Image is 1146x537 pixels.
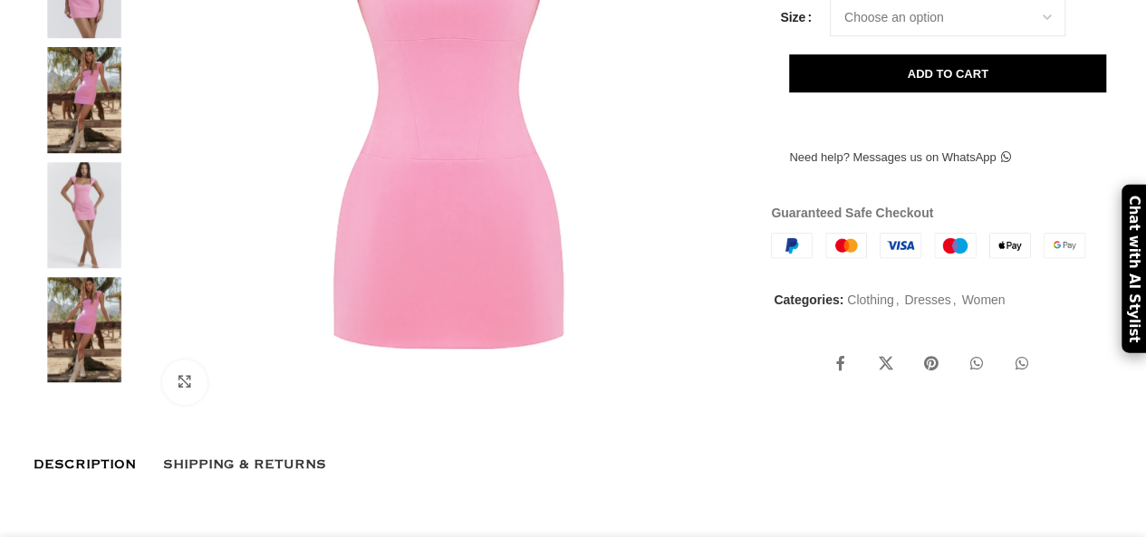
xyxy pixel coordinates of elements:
[1004,346,1040,382] a: WhatsApp social link
[29,277,140,383] img: house of cb sabine dress
[29,162,140,268] img: House of cb Pink Dress
[771,233,1085,258] img: guaranteed-safe-checkout-bordered.j
[961,292,1005,307] a: Women
[771,138,1028,176] a: Need help? Messages us on WhatsApp
[34,446,136,484] a: Description
[895,290,899,310] span: ,
[904,292,950,307] a: Dresses
[823,346,859,382] a: Facebook social link
[847,292,893,307] a: Clothing
[958,346,995,382] a: WhatsApp social link
[868,346,904,382] a: X social link
[163,455,326,475] span: Shipping & Returns
[34,455,136,475] span: Description
[953,290,957,310] span: ,
[771,206,933,220] strong: Guaranteed Safe Checkout
[789,54,1106,92] button: Add to cart
[780,7,812,27] label: Size
[163,446,326,484] a: Shipping & Returns
[913,346,949,382] a: Pinterest social link
[774,292,843,307] span: Categories:
[29,47,140,153] img: house of cb dresses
